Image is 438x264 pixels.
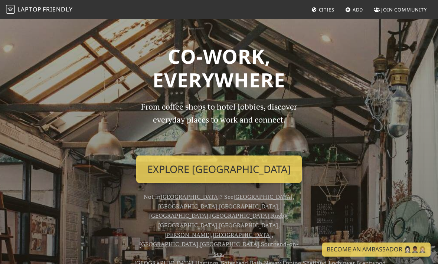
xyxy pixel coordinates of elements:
h1: Co-work, Everywhere [45,44,393,91]
a: Explore [GEOGRAPHIC_DATA] [136,156,302,183]
a: [GEOGRAPHIC_DATA] [139,240,198,248]
a: [GEOGRAPHIC_DATA] [158,221,217,229]
a: Rugby [271,211,287,220]
a: [PERSON_NAME] [164,231,211,239]
a: Join Community [371,3,430,16]
span: Cities [319,6,334,13]
a: [GEOGRAPHIC_DATA] [158,202,217,210]
a: Southend-on-Sea [213,240,299,258]
a: [GEOGRAPHIC_DATA] [219,202,278,210]
a: LaptopFriendly LaptopFriendly [6,3,73,16]
a: [GEOGRAPHIC_DATA] [233,193,292,201]
a: [GEOGRAPHIC_DATA] [200,240,259,248]
a: Cities [308,3,337,16]
span: Laptop [17,5,42,13]
p: From coffee shops to hotel lobbies, discover everyday places to work and connect. [134,100,304,150]
a: [GEOGRAPHIC_DATA] [161,193,220,201]
a: [GEOGRAPHIC_DATA] [219,221,278,229]
span: Join Community [381,6,427,13]
a: [GEOGRAPHIC_DATA] [149,211,208,220]
span: Add [353,6,363,13]
a: Become an Ambassador 🤵🏻‍♀️🤵🏾‍♂️🤵🏼‍♀️ [322,243,431,257]
a: Add [342,3,366,16]
span: Friendly [43,5,72,13]
a: [GEOGRAPHIC_DATA] [213,231,272,239]
img: LaptopFriendly [6,5,15,14]
a: [GEOGRAPHIC_DATA] [210,211,269,220]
